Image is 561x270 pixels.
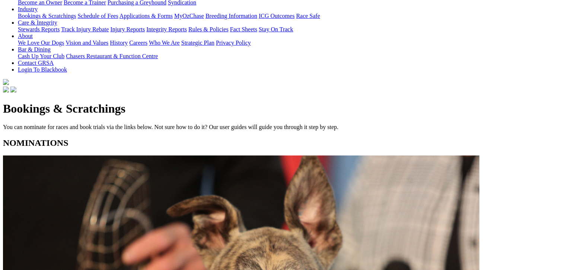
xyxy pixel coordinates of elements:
a: Rules & Policies [188,26,229,32]
a: Who We Are [149,40,180,46]
a: Race Safe [296,13,320,19]
a: Vision and Values [66,40,108,46]
a: ICG Outcomes [259,13,294,19]
a: Stay On Track [259,26,293,32]
img: facebook.svg [3,87,9,92]
a: We Love Our Dogs [18,40,64,46]
a: Schedule of Fees [77,13,118,19]
a: Fact Sheets [230,26,257,32]
div: Bar & Dining [18,53,558,60]
a: MyOzChase [174,13,204,19]
div: About [18,40,558,46]
a: Login To Blackbook [18,66,67,73]
a: Bar & Dining [18,46,51,53]
a: Breeding Information [205,13,257,19]
a: Care & Integrity [18,19,57,26]
div: Care & Integrity [18,26,558,33]
a: Applications & Forms [119,13,173,19]
div: Industry [18,13,558,19]
h2: NOMINATIONS [3,138,558,148]
a: Integrity Reports [146,26,187,32]
img: logo-grsa-white.png [3,79,9,85]
a: Contact GRSA [18,60,54,66]
a: Cash Up Your Club [18,53,64,59]
img: twitter.svg [10,87,16,92]
a: Chasers Restaurant & Function Centre [66,53,158,59]
a: Strategic Plan [181,40,214,46]
p: You can nominate for races and book trials via the links below. Not sure how to do it? Our user g... [3,124,558,131]
a: Stewards Reports [18,26,60,32]
h1: Bookings & Scratchings [3,102,558,116]
a: Privacy Policy [216,40,251,46]
a: Industry [18,6,38,12]
a: Injury Reports [110,26,145,32]
a: Track Injury Rebate [61,26,109,32]
a: Careers [129,40,147,46]
a: Bookings & Scratchings [18,13,76,19]
a: History [110,40,128,46]
a: About [18,33,33,39]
